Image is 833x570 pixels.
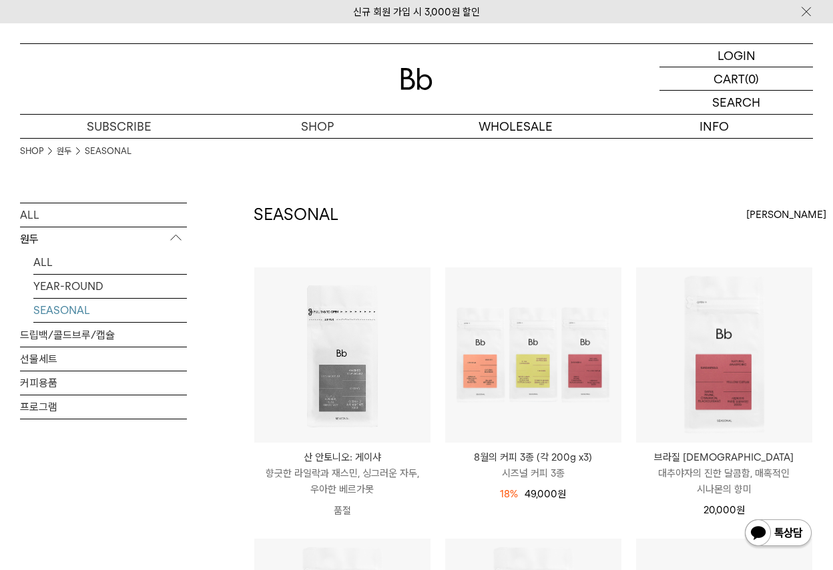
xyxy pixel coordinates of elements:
div: 18% [500,486,518,502]
p: 품절 [254,497,431,524]
a: YEAR-ROUND [33,275,187,298]
p: CART [714,67,745,90]
img: 산 안토니오: 게이샤 [254,267,431,443]
a: 프로그램 [20,395,187,419]
a: SEASONAL [85,145,131,158]
img: 카카오톡 채널 1:1 채팅 버튼 [744,518,813,550]
p: 대추야자의 진한 달콤함, 매혹적인 시나몬의 향미 [636,465,812,497]
a: 선물세트 [20,347,187,371]
a: 브라질 [DEMOGRAPHIC_DATA] 대추야자의 진한 달콤함, 매혹적인 시나몬의 향미 [636,449,812,497]
a: 원두 [57,145,71,158]
span: 49,000 [525,488,566,500]
a: SUBSCRIBE [20,115,218,138]
p: SEARCH [712,91,760,114]
a: SEASONAL [33,299,187,322]
span: [PERSON_NAME] [746,207,826,223]
p: 시즈널 커피 3종 [445,465,621,481]
img: 8월의 커피 3종 (각 200g x3) [445,267,621,443]
span: 원 [736,504,745,516]
a: ALL [33,251,187,274]
a: CART (0) [659,67,813,91]
a: SHOP [20,145,43,158]
span: 20,000 [704,504,745,516]
a: 신규 회원 가입 시 3,000원 할인 [353,6,480,18]
p: LOGIN [718,44,756,67]
p: 8월의 커피 3종 (각 200g x3) [445,449,621,465]
a: ALL [20,203,187,227]
p: 브라질 [DEMOGRAPHIC_DATA] [636,449,812,465]
a: 드립백/콜드브루/캡슐 [20,323,187,347]
p: 향긋한 라일락과 재스민, 싱그러운 자두, 우아한 베르가못 [254,465,431,497]
p: WHOLESALE [416,115,615,138]
a: 커피용품 [20,371,187,395]
h2: SEASONAL [254,203,338,226]
p: (0) [745,67,759,90]
a: 8월의 커피 3종 (각 200g x3) 시즈널 커피 3종 [445,449,621,481]
a: LOGIN [659,44,813,67]
p: 원두 [20,227,187,251]
p: 산 안토니오: 게이샤 [254,449,431,465]
span: 원 [557,488,566,500]
a: SHOP [218,115,416,138]
p: INFO [615,115,813,138]
img: 브라질 사맘바이아 [636,267,812,443]
img: 로고 [400,68,433,90]
a: 산 안토니오: 게이샤 향긋한 라일락과 재스민, 싱그러운 자두, 우아한 베르가못 [254,449,431,497]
